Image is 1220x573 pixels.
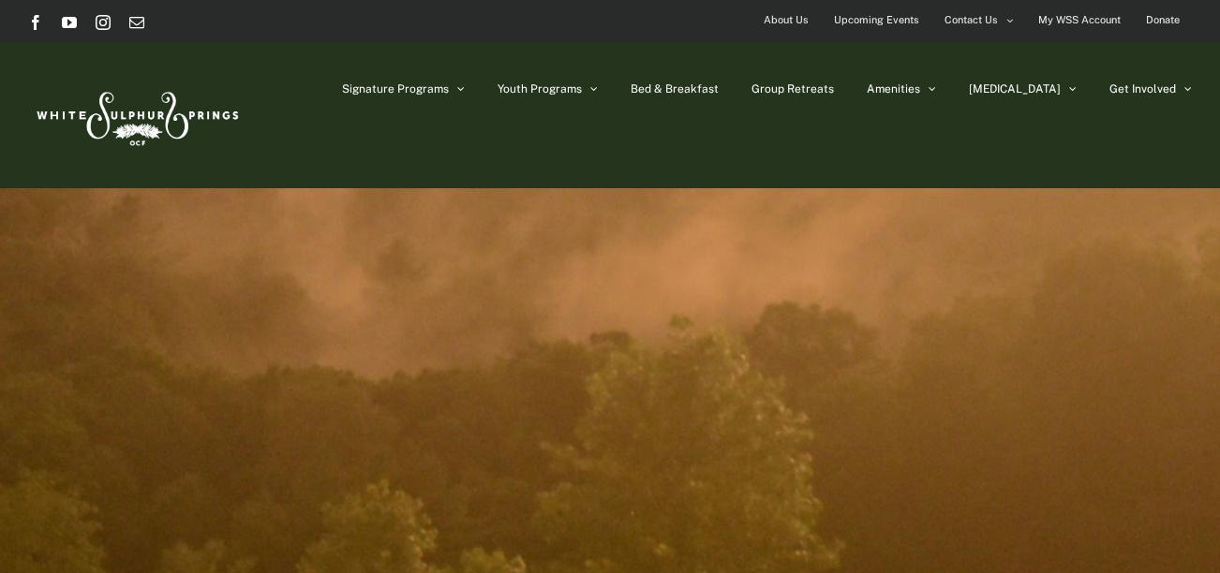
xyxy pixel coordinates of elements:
[945,7,998,34] span: Contact Us
[867,42,936,136] a: Amenities
[96,15,111,30] a: Instagram
[62,15,77,30] a: YouTube
[751,42,834,136] a: Group Retreats
[342,42,1192,136] nav: Main Menu
[631,83,719,95] span: Bed & Breakfast
[1109,42,1192,136] a: Get Involved
[969,42,1077,136] a: [MEDICAL_DATA]
[498,42,598,136] a: Youth Programs
[28,15,43,30] a: Facebook
[129,15,144,30] a: Email
[1146,7,1180,34] span: Donate
[969,83,1061,95] span: [MEDICAL_DATA]
[834,7,919,34] span: Upcoming Events
[764,7,809,34] span: About Us
[342,42,465,136] a: Signature Programs
[28,71,244,159] img: White Sulphur Springs Logo
[342,83,449,95] span: Signature Programs
[751,83,834,95] span: Group Retreats
[1109,83,1176,95] span: Get Involved
[631,42,719,136] a: Bed & Breakfast
[1038,7,1121,34] span: My WSS Account
[867,83,920,95] span: Amenities
[498,83,582,95] span: Youth Programs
